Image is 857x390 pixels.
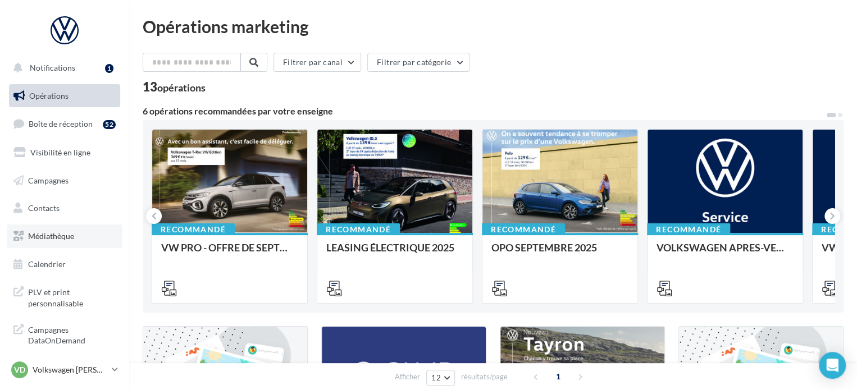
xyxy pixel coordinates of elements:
span: 12 [431,373,441,382]
span: Opérations [29,91,69,100]
div: 13 [143,81,206,93]
span: Médiathèque [28,231,74,241]
div: Recommandé [647,223,730,236]
span: Campagnes [28,175,69,185]
a: Boîte de réception52 [7,112,122,136]
a: Visibilité en ligne [7,141,122,164]
a: Opérations [7,84,122,108]
div: Recommandé [152,223,235,236]
span: Boîte de réception [29,119,93,129]
span: VD [14,364,25,375]
span: Afficher [395,371,420,382]
a: Médiathèque [7,224,122,248]
div: 6 opérations recommandées par votre enseigne [143,107,826,116]
div: VW PRO - OFFRE DE SEPTEMBRE 25 [161,242,298,264]
span: Calendrier [28,259,66,269]
button: 12 [426,370,455,386]
a: Calendrier [7,253,122,276]
div: LEASING ÉLECTRIQUE 2025 [326,242,463,264]
a: Campagnes [7,169,122,192]
span: Notifications [30,63,75,72]
a: VD Volkswagen [PERSON_NAME] [9,359,120,380]
p: Volkswagen [PERSON_NAME] [33,364,107,375]
div: OPO SEPTEMBRE 2025 [491,242,628,264]
button: Filtrer par canal [273,53,361,72]
span: Campagnes DataOnDemand [28,322,116,346]
div: Open Intercom Messenger [819,352,846,379]
div: Opérations marketing [143,18,844,35]
span: 1 [549,368,567,386]
div: 52 [103,120,116,129]
a: Contacts [7,196,122,220]
a: PLV et print personnalisable [7,280,122,313]
button: Filtrer par catégorie [367,53,469,72]
a: Campagnes DataOnDemand [7,318,122,351]
span: Contacts [28,203,60,213]
div: 1 [105,64,113,73]
span: résultats/page [461,371,508,382]
button: Notifications 1 [7,56,118,80]
span: PLV et print personnalisable [28,285,116,309]
div: VOLKSWAGEN APRES-VENTE [657,242,794,264]
span: Visibilité en ligne [30,148,90,157]
div: Recommandé [317,223,400,236]
div: opérations [157,82,206,93]
div: Recommandé [482,223,565,236]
